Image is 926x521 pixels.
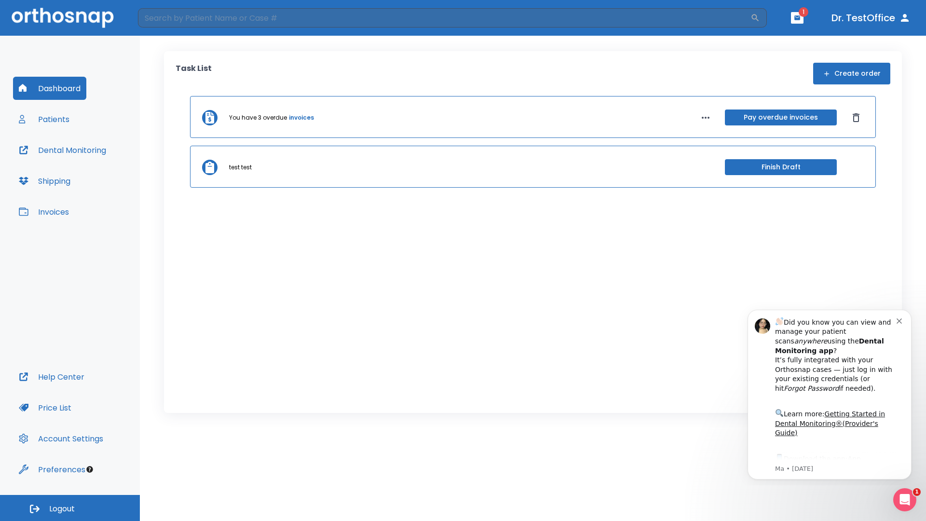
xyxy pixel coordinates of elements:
[229,113,287,122] p: You have 3 overdue
[725,159,837,175] button: Finish Draft
[13,458,91,481] button: Preferences
[13,169,76,192] button: Shipping
[913,488,921,496] span: 1
[176,63,212,84] p: Task List
[49,504,75,514] span: Logout
[813,63,890,84] button: Create order
[163,15,171,23] button: Dismiss notification
[848,110,864,125] button: Dismiss
[289,113,314,122] a: invoices
[13,365,90,388] button: Help Center
[42,164,163,172] p: Message from Ma, sent 6w ago
[42,151,163,201] div: Download the app: | ​ Let us know if you need help getting started!
[725,110,837,125] button: Pay overdue invoices
[229,163,252,172] p: test test
[828,9,914,27] button: Dr. TestOffice
[893,488,916,511] iframe: Intercom live chat
[13,138,112,162] button: Dental Monitoring
[138,8,750,27] input: Search by Patient Name or Case #
[13,108,75,131] button: Patients
[799,7,808,17] span: 1
[13,77,86,100] button: Dashboard
[13,396,77,419] button: Price List
[42,154,128,171] a: App Store
[13,200,75,223] button: Invoices
[12,8,114,27] img: Orthosnap
[733,301,926,485] iframe: Intercom notifications message
[13,427,109,450] button: Account Settings
[85,465,94,474] div: Tooltip anchor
